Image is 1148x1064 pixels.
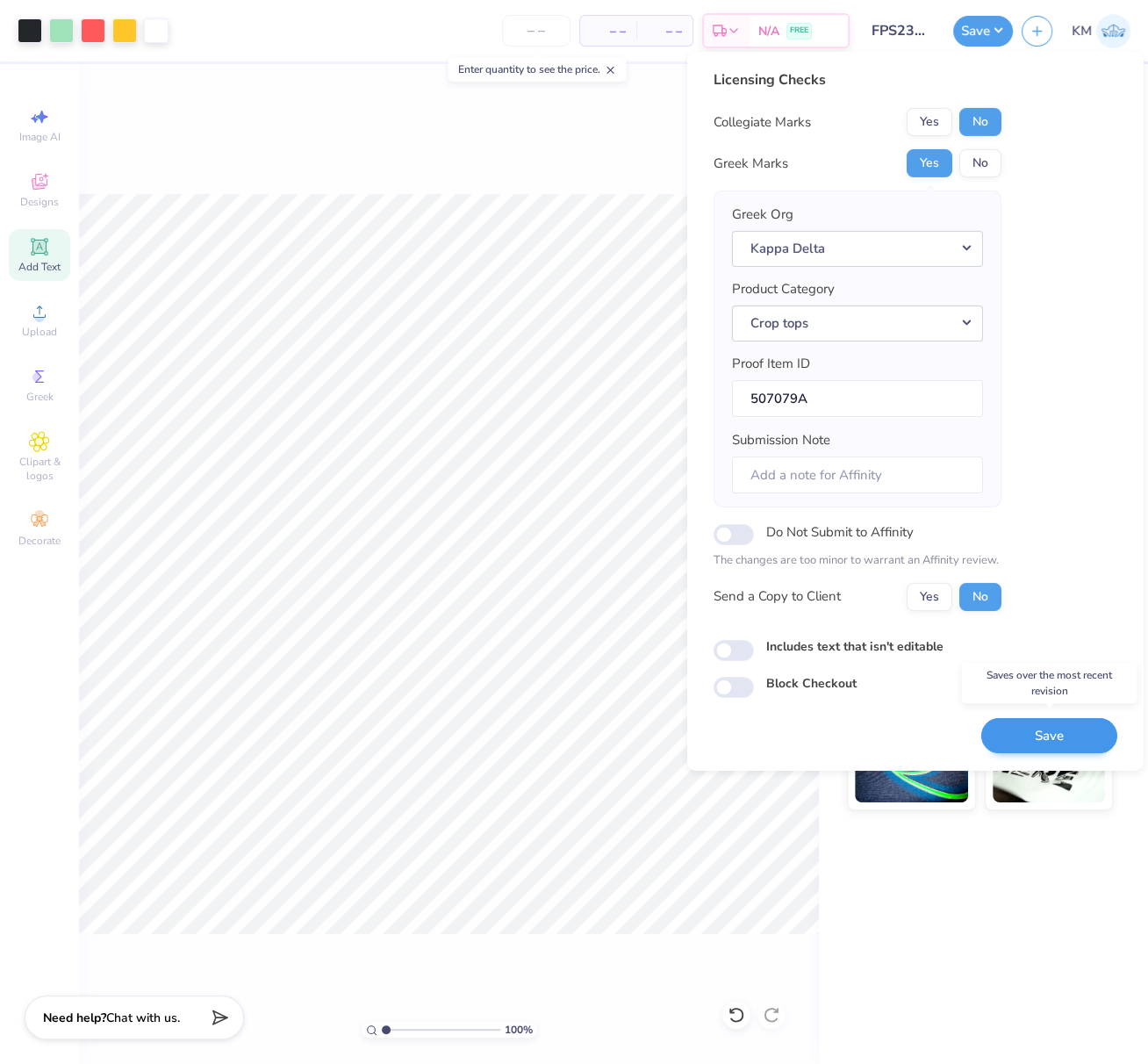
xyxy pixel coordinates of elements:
[953,16,1013,47] button: Save
[502,15,570,47] input: – –
[647,22,682,40] span: – –
[106,1010,180,1026] span: Chat with us.
[858,13,944,48] input: Untitled Design
[959,108,1001,136] button: No
[20,195,59,209] span: Designs
[714,552,1001,570] p: The changes are too minor to warrant an Affinity review.
[18,260,61,274] span: Add Text
[907,149,952,177] button: Yes
[732,430,830,450] label: Submission Note
[766,636,944,655] label: Includes text that isn't editable
[732,230,983,266] button: Kappa Delta
[714,112,811,133] div: Collegiate Marks
[18,534,61,548] span: Decorate
[505,1022,533,1038] span: 100 %
[732,354,810,374] label: Proof Item ID
[26,390,54,404] span: Greek
[714,69,1001,90] div: Licensing Checks
[959,582,1001,610] button: No
[732,456,983,493] input: Add a note for Affinity
[732,205,793,225] label: Greek Org
[714,586,841,607] div: Send a Copy to Client
[758,22,779,40] span: N/A
[1072,21,1092,41] span: KM
[959,149,1001,177] button: No
[766,521,914,543] label: Do Not Submit to Affinity
[981,717,1117,753] button: Save
[766,674,857,693] label: Block Checkout
[19,130,61,144] span: Image AI
[961,663,1137,703] div: Saves over the most recent revision
[732,305,983,341] button: Crop tops
[9,455,70,483] span: Clipart & logos
[591,22,626,40] span: – –
[907,582,952,610] button: Yes
[732,279,835,299] label: Product Category
[790,25,808,37] span: FREE
[1072,14,1130,48] a: KM
[448,57,626,82] div: Enter quantity to see the price.
[907,108,952,136] button: Yes
[714,154,788,174] div: Greek Marks
[22,325,57,339] span: Upload
[43,1010,106,1026] strong: Need help?
[1096,14,1130,48] img: Katrina Mae Mijares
